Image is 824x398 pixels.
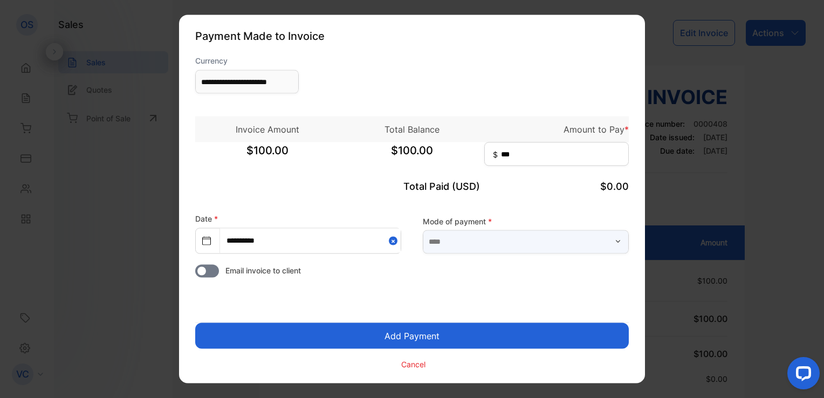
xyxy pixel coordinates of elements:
[225,265,301,276] span: Email invoice to client
[195,323,629,349] button: Add Payment
[600,181,629,192] span: $0.00
[493,149,498,160] span: $
[195,28,629,44] p: Payment Made to Invoice
[340,179,484,194] p: Total Paid (USD)
[340,142,484,169] span: $100.00
[484,123,629,136] p: Amount to Pay
[195,214,218,223] label: Date
[340,123,484,136] p: Total Balance
[195,55,299,66] label: Currency
[195,142,340,169] span: $100.00
[401,358,425,369] p: Cancel
[195,123,340,136] p: Invoice Amount
[779,353,824,398] iframe: LiveChat chat widget
[389,229,401,253] button: Close
[423,215,629,227] label: Mode of payment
